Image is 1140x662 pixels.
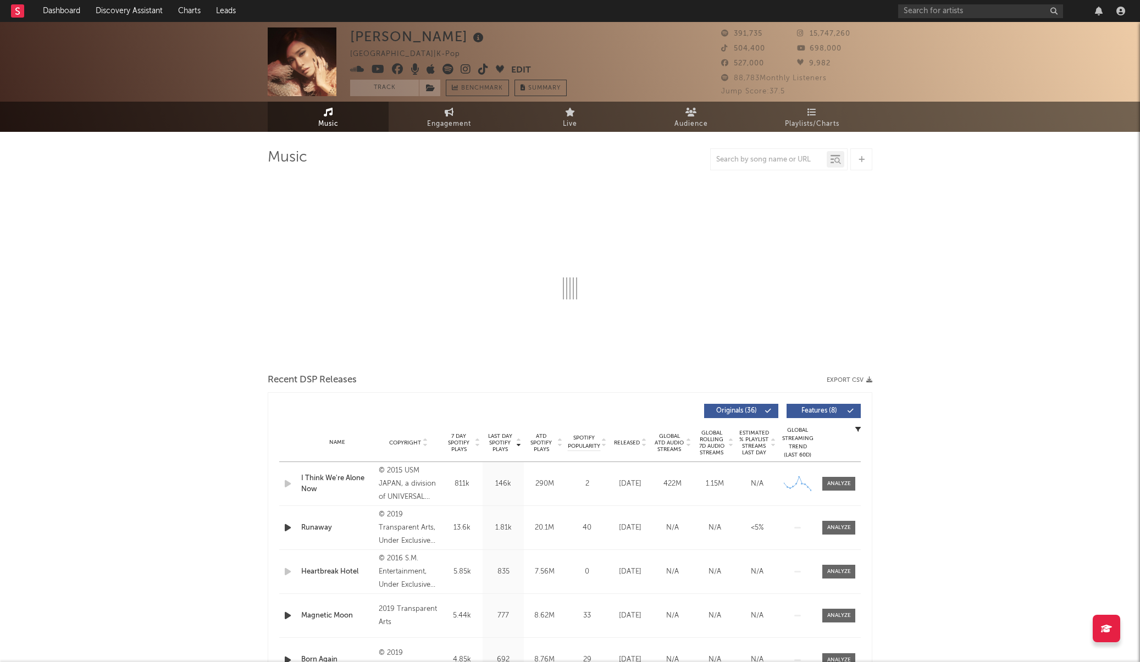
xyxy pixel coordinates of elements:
[721,60,764,67] span: 527,000
[654,479,691,489] div: 422M
[301,438,373,447] div: Name
[781,426,814,459] div: Global Streaming Trend (Last 60D)
[568,610,606,621] div: 33
[797,45,842,52] span: 698,000
[721,88,785,95] span: Jump Score: 37.5
[739,479,776,489] div: N/A
[704,404,778,418] button: Originals(36)
[389,102,510,132] a: Engagement
[485,433,514,453] span: Last Day Spotify Plays
[739,566,776,577] div: N/A
[696,566,733,577] div: N/A
[446,80,509,96] a: Benchmark
[301,610,373,621] a: Magnetic Moon
[268,374,357,387] span: Recent DSP Releases
[568,522,606,533] div: 40
[654,566,691,577] div: N/A
[318,118,339,131] span: Music
[301,566,373,577] a: Heartbreak Hotel
[898,4,1063,18] input: Search for artists
[696,610,733,621] div: N/A
[612,566,649,577] div: [DATE]
[654,433,684,453] span: Global ATD Audio Streams
[510,102,630,132] a: Live
[612,610,649,621] div: [DATE]
[739,430,769,456] span: Estimated % Playlist Streams Last Day
[614,440,640,446] span: Released
[568,479,606,489] div: 2
[612,479,649,489] div: [DATE]
[739,522,776,533] div: <5%
[787,404,861,418] button: Features(8)
[444,566,480,577] div: 5.85k
[389,440,421,446] span: Copyright
[751,102,872,132] a: Playlists/Charts
[527,566,562,577] div: 7.56M
[485,479,521,489] div: 146k
[511,64,531,77] button: Edit
[301,522,373,533] a: Runaway
[485,566,521,577] div: 835
[461,82,503,95] span: Benchmark
[721,30,762,37] span: 391,735
[514,80,567,96] button: Summary
[444,433,473,453] span: 7 Day Spotify Plays
[612,522,649,533] div: [DATE]
[350,80,419,96] button: Track
[527,522,562,533] div: 20.1M
[568,566,606,577] div: 0
[485,610,521,621] div: 777
[444,522,480,533] div: 13.6k
[444,610,480,621] div: 5.44k
[427,118,471,131] span: Engagement
[696,479,733,489] div: 1.15M
[379,508,439,548] div: © 2019 Transparent Arts, Under Exclusive License to Universal Music Ltd
[563,118,577,131] span: Live
[654,610,691,621] div: N/A
[485,522,521,533] div: 1.81k
[379,603,439,629] div: 2019 Transparent Arts
[797,30,850,37] span: 15,747,260
[674,118,708,131] span: Audience
[696,430,727,456] span: Global Rolling 7D Audio Streams
[711,408,762,414] span: Originals ( 36 )
[350,27,486,46] div: [PERSON_NAME]
[794,408,844,414] span: Features ( 8 )
[528,85,561,91] span: Summary
[350,48,473,61] div: [GEOGRAPHIC_DATA] | K-Pop
[527,479,562,489] div: 290M
[268,102,389,132] a: Music
[444,479,480,489] div: 811k
[568,434,600,450] span: Spotify Popularity
[785,118,839,131] span: Playlists/Charts
[696,522,733,533] div: N/A
[711,155,827,164] input: Search by song name or URL
[797,60,831,67] span: 9,982
[739,610,776,621] div: N/A
[527,433,556,453] span: ATD Spotify Plays
[721,45,765,52] span: 504,400
[827,377,872,383] button: Export CSV
[630,102,751,132] a: Audience
[527,610,562,621] div: 8.62M
[379,464,439,504] div: © 2015 USM JAPAN, a division of UNIVERSAL MUSIC LLC.
[721,75,827,82] span: 88,783 Monthly Listeners
[379,552,439,592] div: © 2016 S.M. Entertainment, Under Exclusive License to Universal Music Ltd
[301,473,373,494] a: I Think We're Alone Now
[654,522,691,533] div: N/A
